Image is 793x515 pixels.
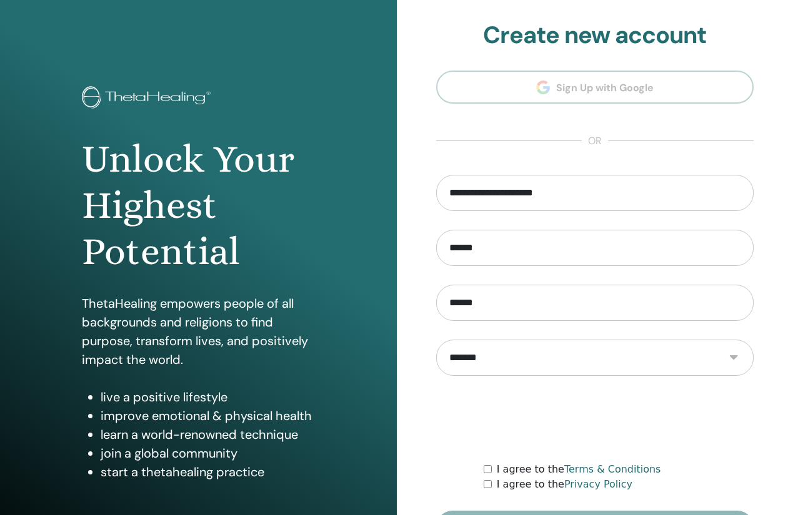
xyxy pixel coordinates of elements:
label: I agree to the [497,462,661,477]
a: Privacy Policy [564,478,632,490]
h2: Create new account [436,21,754,50]
a: Terms & Conditions [564,463,661,475]
span: or [582,134,608,149]
p: ThetaHealing empowers people of all backgrounds and religions to find purpose, transform lives, a... [82,294,315,369]
li: start a thetahealing practice [101,463,315,481]
label: I agree to the [497,477,632,492]
li: learn a world-renowned technique [101,425,315,444]
h1: Unlock Your Highest Potential [82,136,315,275]
li: improve emotional & physical health [101,406,315,425]
li: join a global community [101,444,315,463]
li: live a positive lifestyle [101,388,315,406]
iframe: reCAPTCHA [500,395,690,443]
